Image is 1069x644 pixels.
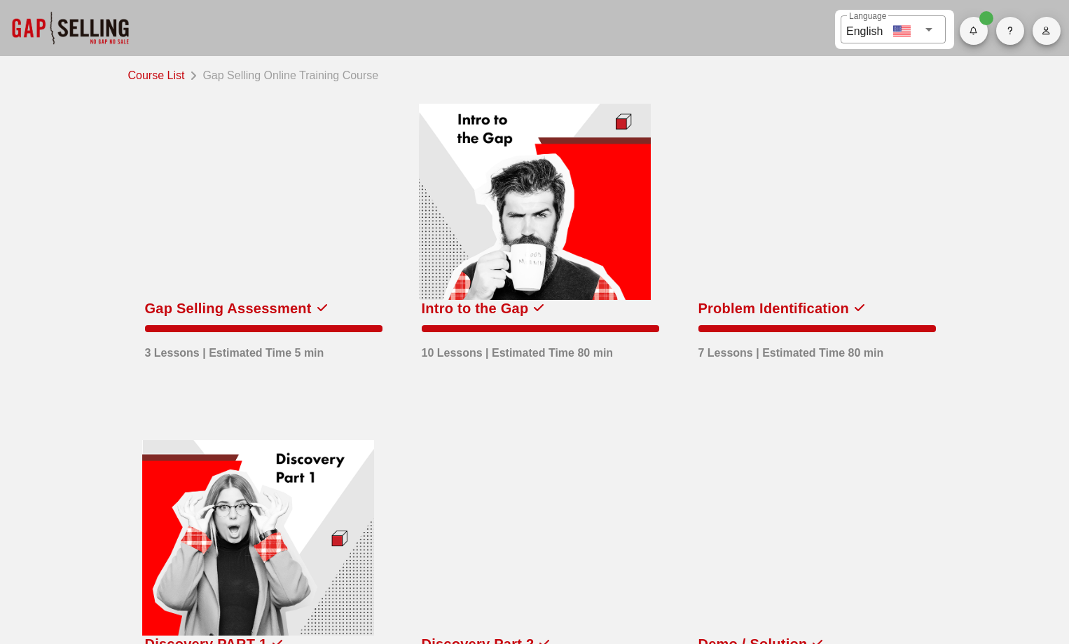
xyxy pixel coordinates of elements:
div: English [846,20,883,40]
div: LanguageEnglish [841,15,946,43]
span: Badge [979,11,993,25]
div: Intro to the Gap [422,297,529,320]
div: 10 Lessons | Estimated Time 80 min [422,338,614,362]
div: Gap Selling Assessment [145,297,312,320]
div: 3 Lessons | Estimated Time 5 min [145,338,324,362]
a: Course List [128,64,191,84]
div: Problem Identification [698,297,850,320]
div: 7 Lessons | Estimated Time 80 min [698,338,884,362]
label: Language [849,11,886,22]
div: Gap Selling Online Training Course [197,64,378,84]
